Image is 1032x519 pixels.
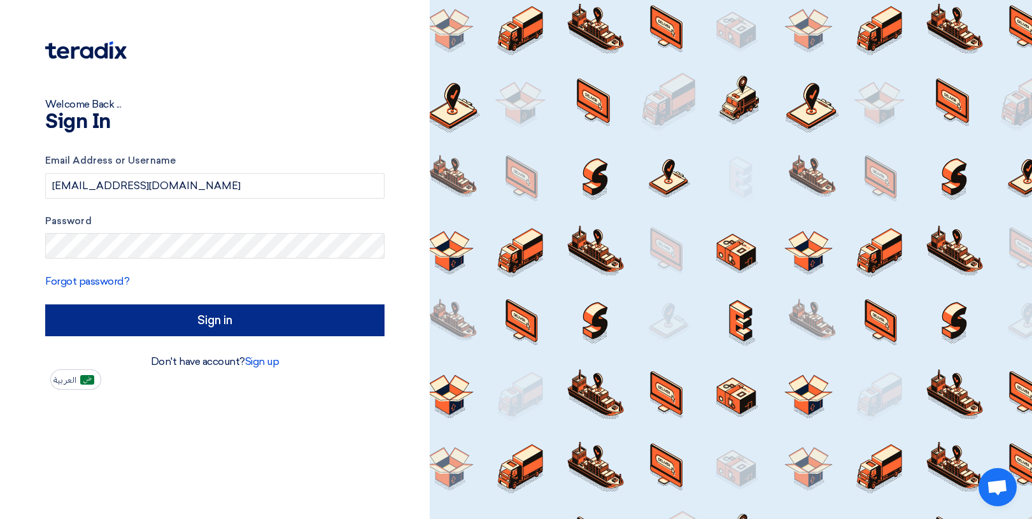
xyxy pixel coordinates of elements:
div: Welcome Back ... [45,97,385,112]
label: Email Address or Username [45,153,385,168]
h1: Sign In [45,112,385,132]
span: العربية [53,376,76,385]
img: Teradix logo [45,41,127,59]
a: Sign up [245,355,279,367]
input: Sign in [45,304,385,336]
a: Open chat [979,468,1017,506]
input: Enter your business email or username [45,173,385,199]
a: Forgot password? [45,275,129,287]
button: العربية [50,369,101,390]
label: Password [45,214,385,229]
img: ar-AR.png [80,375,94,385]
div: Don't have account? [45,354,385,369]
